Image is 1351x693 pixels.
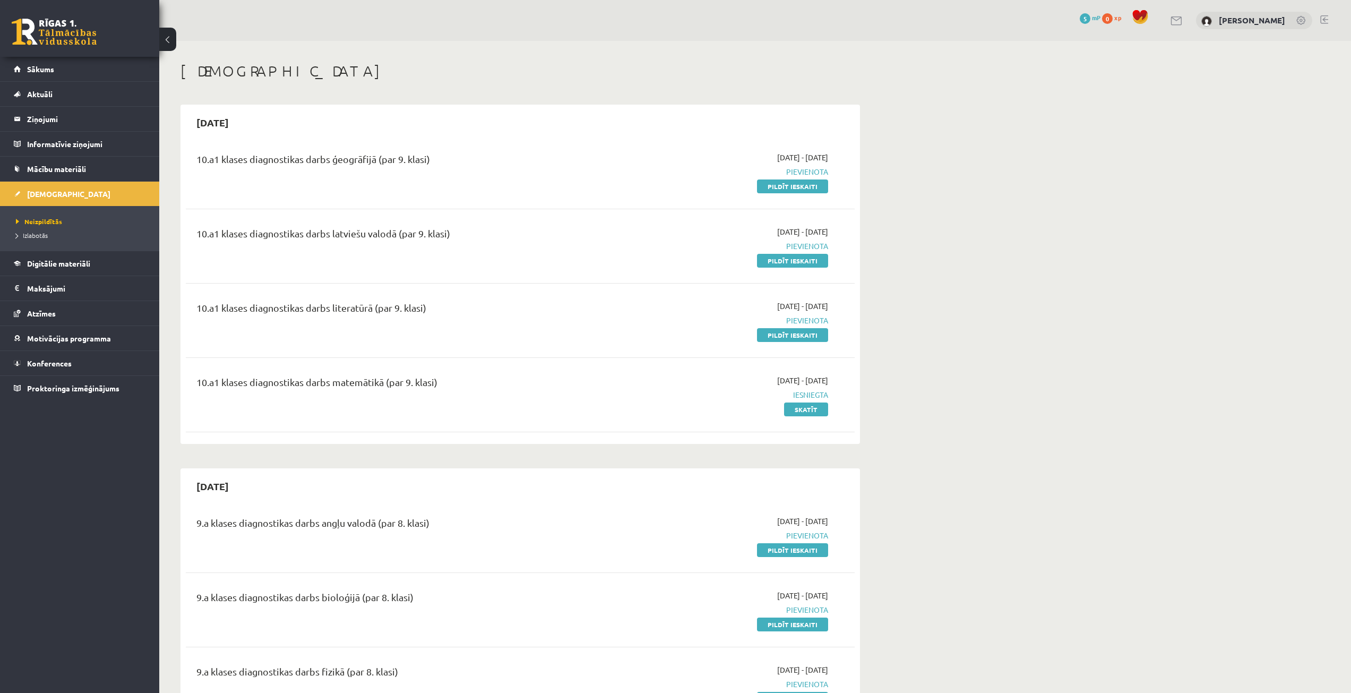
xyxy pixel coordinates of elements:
[757,179,828,193] a: Pildīt ieskaiti
[777,516,828,527] span: [DATE] - [DATE]
[16,217,149,226] a: Neizpildītās
[628,315,828,326] span: Pievienota
[1114,13,1121,22] span: xp
[757,543,828,557] a: Pildīt ieskaiti
[1092,13,1100,22] span: mP
[757,254,828,268] a: Pildīt ieskaiti
[777,152,828,163] span: [DATE] - [DATE]
[1102,13,1126,22] a: 0 xp
[186,474,239,499] h2: [DATE]
[16,230,149,240] a: Izlabotās
[1219,15,1285,25] a: [PERSON_NAME]
[628,166,828,177] span: Pievienota
[27,276,146,301] legend: Maksājumi
[784,403,828,416] a: Skatīt
[14,326,146,350] a: Motivācijas programma
[1080,13,1090,24] span: 5
[27,333,111,343] span: Motivācijas programma
[27,358,72,368] span: Konferences
[16,231,48,239] span: Izlabotās
[186,110,239,135] h2: [DATE]
[196,516,612,535] div: 9.a klases diagnostikas darbs angļu valodā (par 8. klasi)
[777,226,828,237] span: [DATE] - [DATE]
[27,189,110,199] span: [DEMOGRAPHIC_DATA]
[27,132,146,156] legend: Informatīvie ziņojumi
[628,530,828,541] span: Pievienota
[777,664,828,675] span: [DATE] - [DATE]
[14,82,146,106] a: Aktuāli
[27,64,54,74] span: Sākums
[196,375,612,395] div: 10.a1 klases diagnostikas darbs matemātikā (par 9. klasi)
[14,157,146,181] a: Mācību materiāli
[27,89,53,99] span: Aktuāli
[14,132,146,156] a: Informatīvie ziņojumi
[1080,13,1100,22] a: 5 mP
[14,276,146,301] a: Maksājumi
[14,251,146,276] a: Digitālie materiāli
[27,309,56,318] span: Atzīmes
[196,152,612,172] div: 10.a1 klases diagnostikas darbs ģeogrāfijā (par 9. klasi)
[14,301,146,326] a: Atzīmes
[196,590,612,610] div: 9.a klases diagnostikas darbs bioloģijā (par 8. klasi)
[628,679,828,690] span: Pievienota
[14,107,146,131] a: Ziņojumi
[628,604,828,615] span: Pievienota
[14,351,146,375] a: Konferences
[27,164,86,174] span: Mācību materiāli
[628,389,828,400] span: Iesniegta
[1102,13,1113,24] span: 0
[27,383,119,393] span: Proktoringa izmēģinājums
[628,241,828,252] span: Pievienota
[27,107,146,131] legend: Ziņojumi
[196,226,612,246] div: 10.a1 klases diagnostikas darbs latviešu valodā (par 9. klasi)
[777,590,828,601] span: [DATE] - [DATE]
[14,182,146,206] a: [DEMOGRAPHIC_DATA]
[14,57,146,81] a: Sākums
[757,618,828,631] a: Pildīt ieskaiti
[757,328,828,342] a: Pildīt ieskaiti
[1201,16,1212,27] img: Alekss Kozlovskis
[14,376,146,400] a: Proktoringa izmēģinājums
[180,62,860,80] h1: [DEMOGRAPHIC_DATA]
[777,375,828,386] span: [DATE] - [DATE]
[12,19,97,45] a: Rīgas 1. Tālmācības vidusskola
[16,217,62,226] span: Neizpildītās
[196,301,612,320] div: 10.a1 klases diagnostikas darbs literatūrā (par 9. klasi)
[27,259,90,268] span: Digitālie materiāli
[196,664,612,684] div: 9.a klases diagnostikas darbs fizikā (par 8. klasi)
[777,301,828,312] span: [DATE] - [DATE]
